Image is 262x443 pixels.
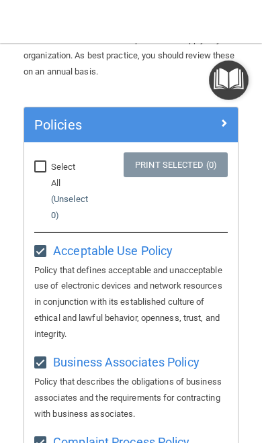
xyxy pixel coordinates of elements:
[209,60,249,100] button: Open Resource Center
[34,162,50,173] input: Select All (Unselect 0)
[30,348,246,401] iframe: Drift Widget Chat Controller
[51,162,76,188] span: Select All
[34,262,228,343] p: Policy that defines acceptable and unacceptable use of electronic devices and network resources i...
[51,194,88,220] a: (Unselect 0)
[124,152,228,177] a: Print Selected (0)
[34,114,228,136] a: Policies
[53,244,173,258] span: Acceptable Use Policy
[24,34,235,77] span: Here are the documents and policies that apply to your organization. As best practice, you should...
[34,117,175,132] h5: Policies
